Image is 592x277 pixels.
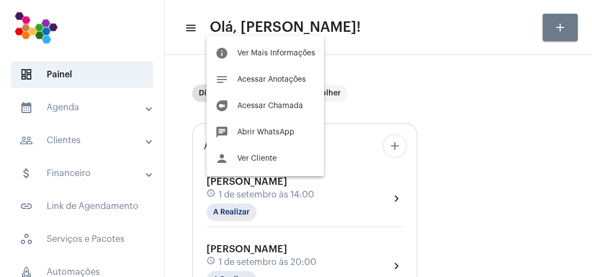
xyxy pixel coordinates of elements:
[237,155,277,162] span: Ver Cliente
[215,73,228,86] mat-icon: notes
[237,102,303,110] span: Acessar Chamada
[237,128,294,136] span: Abrir WhatsApp
[215,126,228,139] mat-icon: chat
[237,49,315,57] span: Ver Mais Informações
[215,152,228,165] mat-icon: person
[215,99,228,112] mat-icon: duo
[237,76,306,83] span: Acessar Anotações
[215,47,228,60] mat-icon: info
